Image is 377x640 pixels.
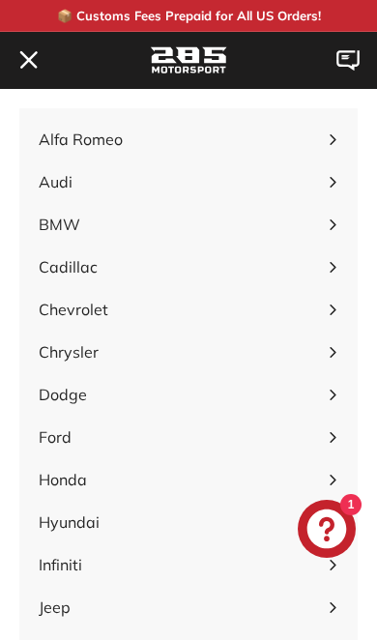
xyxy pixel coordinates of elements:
span: BMW [39,213,318,236]
inbox-online-store-chat: Shopify online store chat [292,500,362,563]
button: Jeep [19,586,358,628]
span: Dodge [39,383,318,406]
span: Cadillac [39,255,318,278]
button: Chevrolet [19,288,358,331]
span: Chevrolet [39,298,318,321]
button: Infiniti [19,543,358,586]
span: Alfa Romeo [39,128,318,151]
span: Ford [39,425,318,449]
span: Honda [39,468,318,491]
button: Ford [19,416,358,458]
button: Honda [19,458,358,501]
span: Hyundai [39,510,318,534]
path: . [21,52,36,67]
span: Jeep [39,596,318,619]
button: BMW [19,203,358,246]
button: Hyundai [19,501,358,543]
button: Audi [19,160,358,203]
img: Logo_285_Motorsport_areodynamics_components [150,44,227,77]
button: Chrysler [19,331,358,373]
span: Audi [39,170,318,193]
button: Alfa Romeo [19,118,358,160]
p: 📦 Customs Fees Prepaid for All US Orders! [57,7,321,26]
button: Cadillac [19,246,358,288]
button: Dodge [19,373,358,416]
span: Infiniti [39,553,318,576]
span: Chrysler [39,340,318,364]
